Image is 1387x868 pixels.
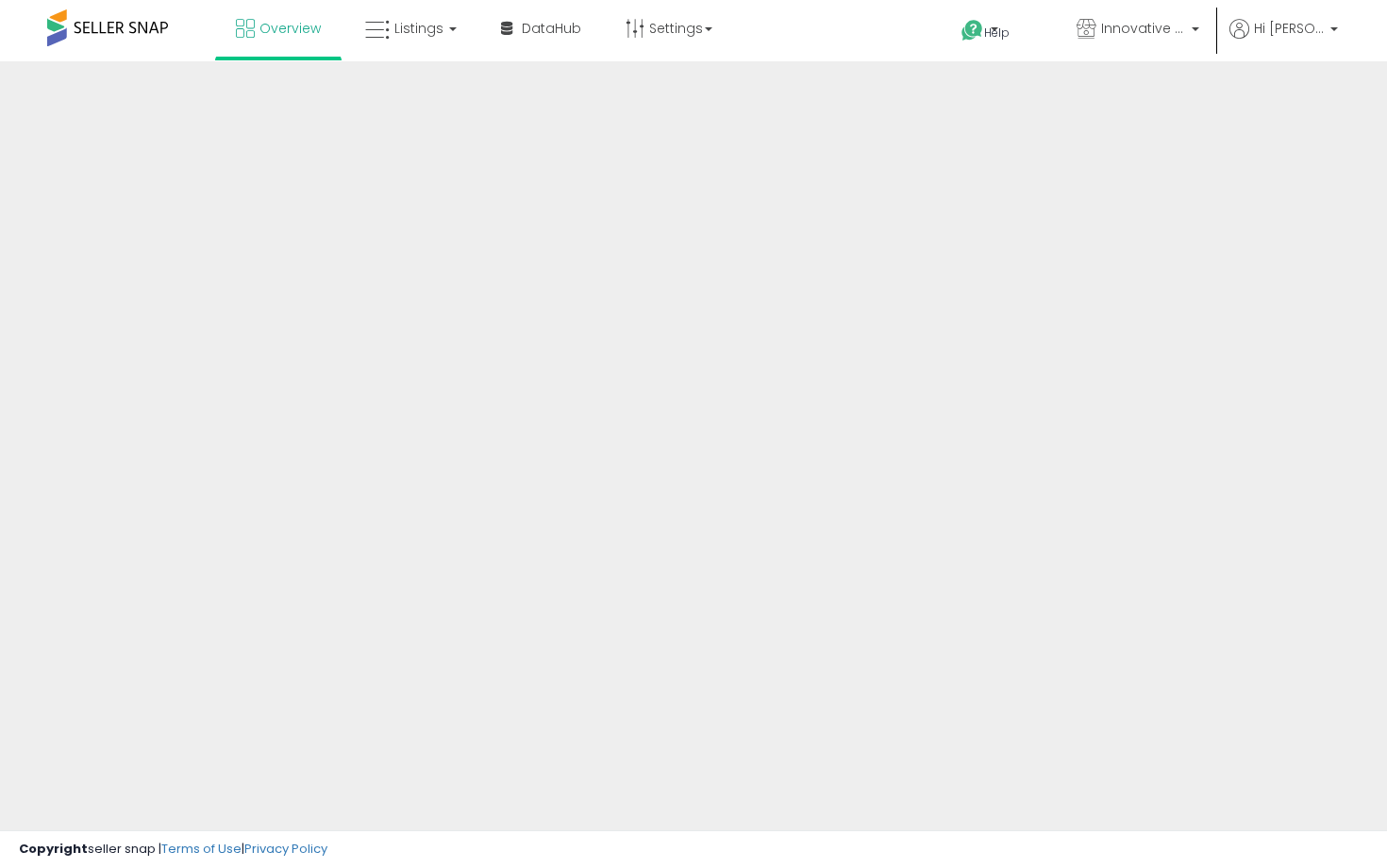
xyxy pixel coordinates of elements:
span: Help [984,25,1010,41]
div: seller snap | | [19,841,327,859]
a: Help [946,5,1046,61]
span: Listings [394,19,443,38]
span: DataHub [522,19,581,38]
i: Get Help [961,19,984,42]
strong: Copyright [19,840,88,858]
span: Innovative Techs [1101,19,1186,38]
a: Terms of Use [161,840,242,858]
span: Overview [259,19,321,38]
span: Hi [PERSON_NAME] [1254,19,1325,38]
a: Hi [PERSON_NAME] [1229,19,1338,61]
a: Privacy Policy [244,840,327,858]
